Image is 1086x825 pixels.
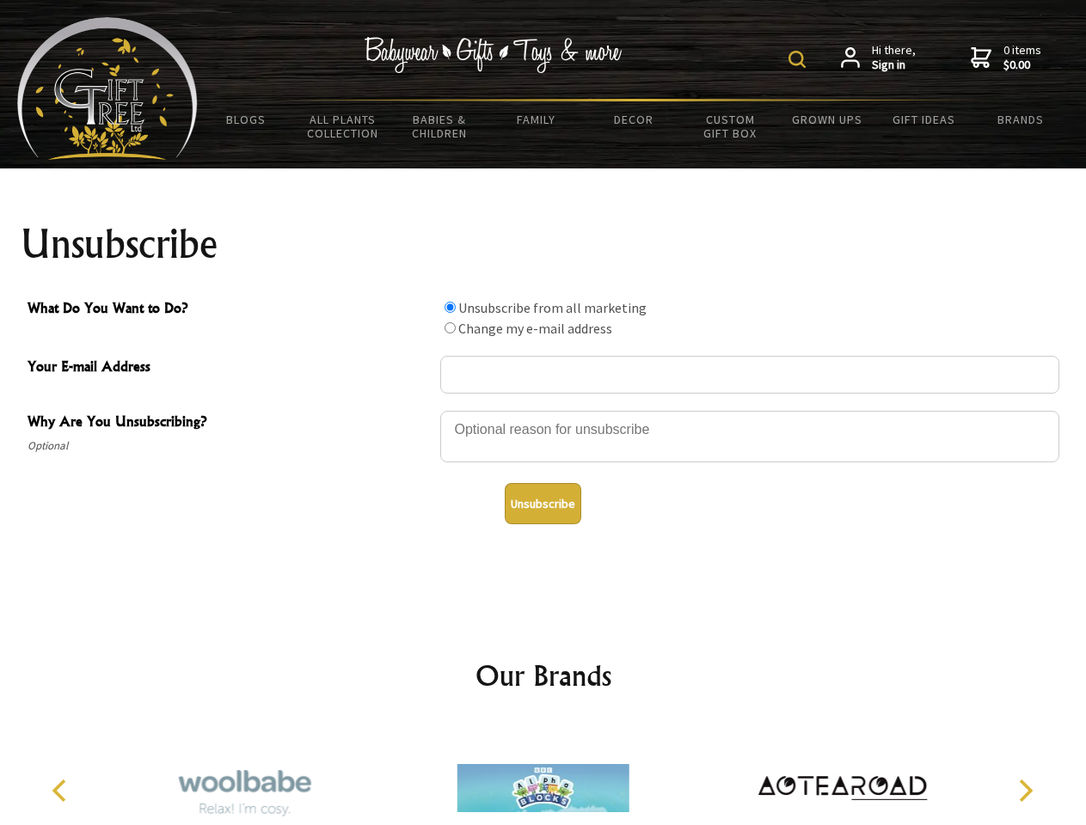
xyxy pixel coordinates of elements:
[682,101,779,151] a: Custom Gift Box
[872,58,916,73] strong: Sign in
[971,43,1041,73] a: 0 items$0.00
[1006,772,1044,810] button: Next
[28,356,432,381] span: Your E-mail Address
[21,223,1066,265] h1: Unsubscribe
[391,101,488,151] a: Babies & Children
[488,101,586,137] a: Family
[788,51,806,68] img: product search
[445,322,456,333] input: What Do You Want to Do?
[1003,58,1041,73] strong: $0.00
[43,772,81,810] button: Previous
[295,101,392,151] a: All Plants Collection
[458,299,647,316] label: Unsubscribe from all marketing
[841,43,916,73] a: Hi there,Sign in
[365,37,623,73] img: Babywear - Gifts - Toys & more
[1003,42,1041,73] span: 0 items
[440,411,1059,462] textarea: Why Are You Unsubscribing?
[28,297,432,322] span: What Do You Want to Do?
[778,101,875,137] a: Grown Ups
[28,436,432,456] span: Optional
[505,483,581,524] button: Unsubscribe
[872,43,916,73] span: Hi there,
[34,655,1052,696] h2: Our Brands
[440,356,1059,394] input: Your E-mail Address
[458,320,612,337] label: Change my e-mail address
[585,101,682,137] a: Decor
[445,302,456,313] input: What Do You Want to Do?
[198,101,295,137] a: BLOGS
[17,17,198,160] img: Babyware - Gifts - Toys and more...
[28,411,432,436] span: Why Are You Unsubscribing?
[875,101,972,137] a: Gift Ideas
[972,101,1070,137] a: Brands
